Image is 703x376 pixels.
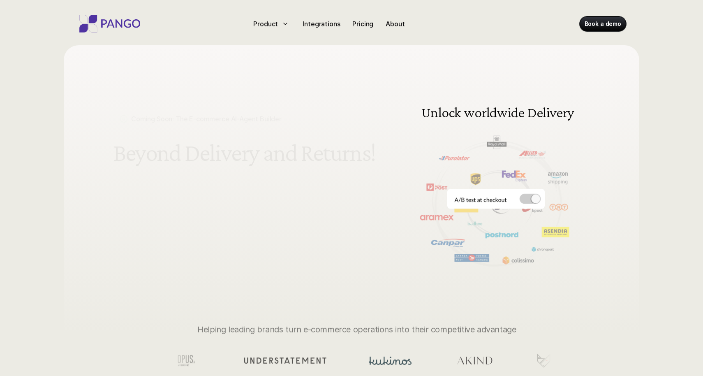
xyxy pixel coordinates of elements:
a: Pricing [349,17,377,30]
a: About [382,17,408,30]
a: Book a demo [580,16,626,31]
a: Integrations [299,17,343,30]
h1: Beyond Delivery and Returns! [113,139,379,166]
img: Next Arrow [569,176,582,188]
p: Coming Soon: The E-commerce AI-Agent Builder [131,114,282,124]
p: Integrations [303,19,340,29]
p: Product [253,19,278,29]
h3: Unlock worldwide Delivery [420,105,576,120]
img: Back Arrow [410,176,422,188]
p: Book a demo [585,20,621,28]
p: Pricing [352,19,373,29]
button: Previous [410,176,422,188]
img: Delivery and shipping management software doing A/B testing at the checkout for different carrier... [402,86,590,277]
p: About [386,19,405,29]
button: Next [569,176,582,188]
